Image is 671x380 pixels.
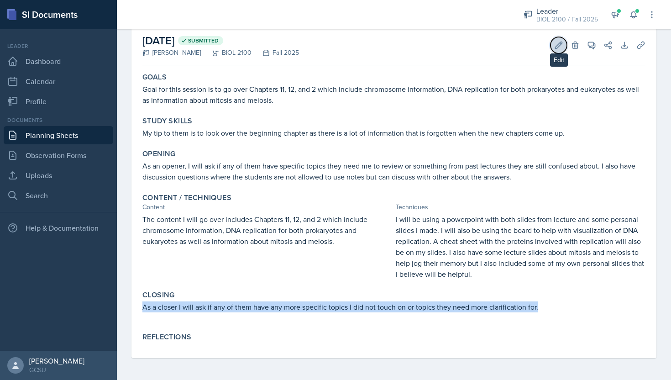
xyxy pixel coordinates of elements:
div: Help & Documentation [4,219,113,237]
a: Observation Forms [4,146,113,164]
label: Content / Techniques [142,193,231,202]
div: Documents [4,116,113,124]
div: BIOL 2100 / Fall 2025 [536,15,598,24]
div: Content [142,202,392,212]
p: My tip to them is to look over the beginning chapter as there is a lot of information that is for... [142,127,645,138]
div: Techniques [396,202,645,212]
div: Leader [536,5,598,16]
p: As a closer I will ask if any of them have any more specific topics I did not touch on or topics ... [142,301,645,312]
label: Opening [142,149,176,158]
span: Submitted [188,37,219,44]
a: Dashboard [4,52,113,70]
a: Planning Sheets [4,126,113,144]
a: Calendar [4,72,113,90]
label: Reflections [142,332,191,342]
a: Uploads [4,166,113,185]
p: The content I will go over includes Chapters 11, 12, and 2 which include chromosome information, ... [142,214,392,247]
h2: [DATE] [142,32,299,49]
p: Goal for this session is to go over Chapters 11, 12, and 2 which include chromosome information, ... [142,84,645,106]
button: Edit [550,37,567,53]
div: Fall 2025 [252,48,299,58]
p: I will be using a powerpoint with both slides from lecture and some personal slides I made. I wil... [396,214,645,280]
label: Study Skills [142,116,193,126]
a: Search [4,186,113,205]
div: [PERSON_NAME] [142,48,201,58]
label: Closing [142,290,175,300]
div: GCSU [29,365,84,375]
a: Profile [4,92,113,111]
p: As an opener, I will ask if any of them have specific topics they need me to review or something ... [142,160,645,182]
div: [PERSON_NAME] [29,356,84,365]
div: Leader [4,42,113,50]
label: Goals [142,73,167,82]
div: BIOL 2100 [201,48,252,58]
